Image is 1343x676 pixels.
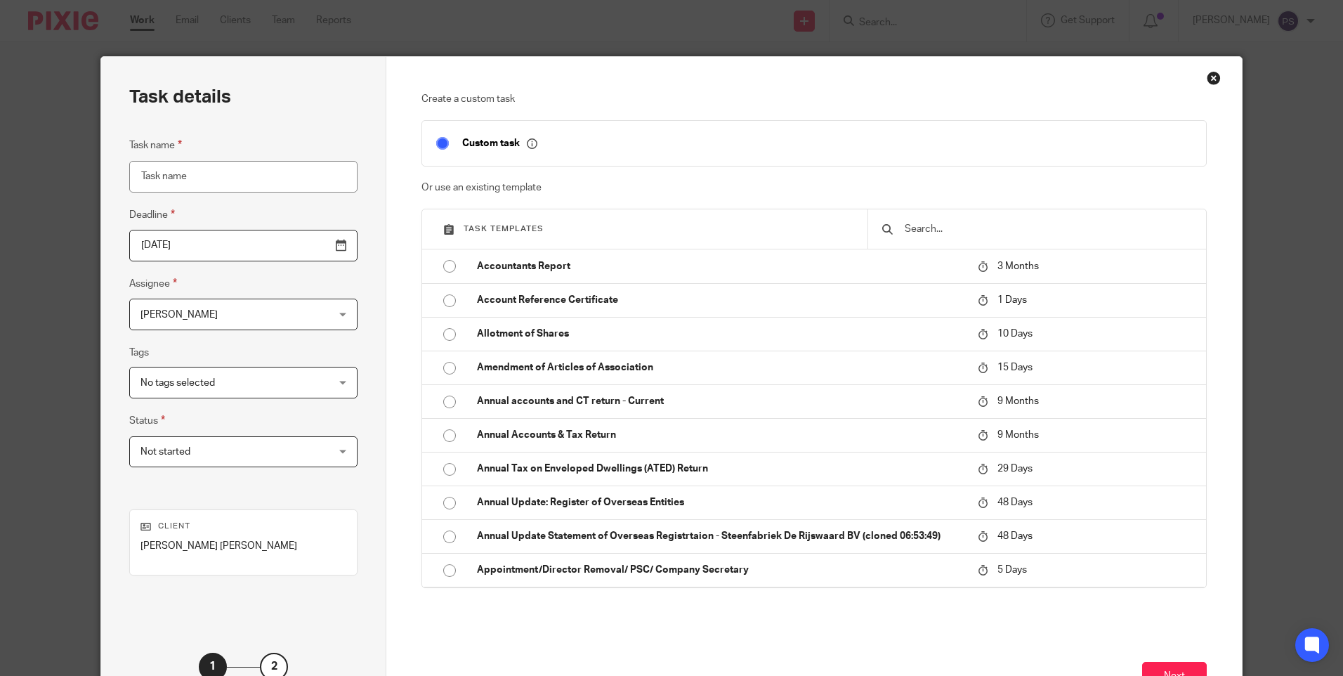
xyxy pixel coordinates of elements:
[140,378,215,388] span: No tags selected
[997,531,1033,541] span: 48 Days
[997,396,1039,406] span: 9 Months
[477,529,964,543] p: Annual Update Statement of Overseas Registrtaion - Steenfabriek De Rijswaard BV (cloned 06:53:49)
[477,293,964,307] p: Account Reference Certificate
[997,295,1027,305] span: 1 Days
[140,521,346,532] p: Client
[129,137,182,153] label: Task name
[997,565,1027,575] span: 5 Days
[477,327,964,341] p: Allotment of Shares
[129,346,149,360] label: Tags
[421,92,1206,106] p: Create a custom task
[477,462,964,476] p: Annual Tax on Enveloped Dwellings (ATED) Return
[1207,71,1221,85] div: Close this dialog window
[462,137,537,150] p: Custom task
[477,394,964,408] p: Annual accounts and CT return - Current
[140,447,190,457] span: Not started
[997,329,1033,339] span: 10 Days
[140,310,218,320] span: [PERSON_NAME]
[129,85,231,109] h2: Task details
[129,275,177,292] label: Assignee
[903,221,1192,237] input: Search...
[477,563,964,577] p: Appointment/Director Removal/ PSC/ Company Secretary
[477,428,964,442] p: Annual Accounts & Tax Return
[997,430,1039,440] span: 9 Months
[129,230,358,261] input: Pick a date
[477,495,964,509] p: Annual Update: Register of Overseas Entities
[997,498,1033,507] span: 48 Days
[129,412,165,429] label: Status
[997,464,1033,474] span: 29 Days
[421,181,1206,195] p: Or use an existing template
[997,261,1039,271] span: 3 Months
[477,360,964,375] p: Amendment of Articles of Association
[477,259,964,273] p: Accountants Report
[129,161,358,193] input: Task name
[129,207,175,223] label: Deadline
[997,363,1033,372] span: 15 Days
[140,539,346,553] p: [PERSON_NAME] [PERSON_NAME]
[464,225,544,233] span: Task templates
